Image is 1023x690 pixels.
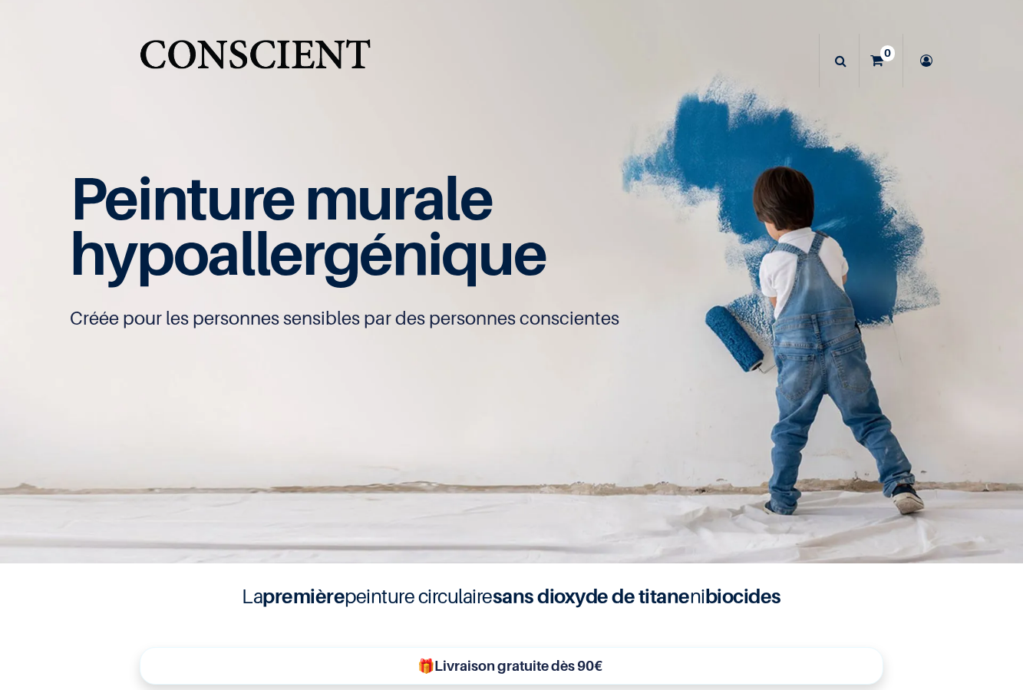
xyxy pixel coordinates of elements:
[493,584,690,608] b: sans dioxyde de titane
[70,217,546,289] span: hypoallergénique
[137,31,374,91] a: Logo of Conscient
[262,584,345,608] b: première
[70,306,954,331] p: Créée pour les personnes sensibles par des personnes conscientes
[70,162,493,233] span: Peinture murale
[417,658,602,674] b: 🎁Livraison gratuite dès 90€
[860,34,903,87] a: 0
[705,584,781,608] b: biocides
[880,45,895,61] sup: 0
[205,582,819,611] h4: La peinture circulaire ni
[137,31,374,91] img: Conscient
